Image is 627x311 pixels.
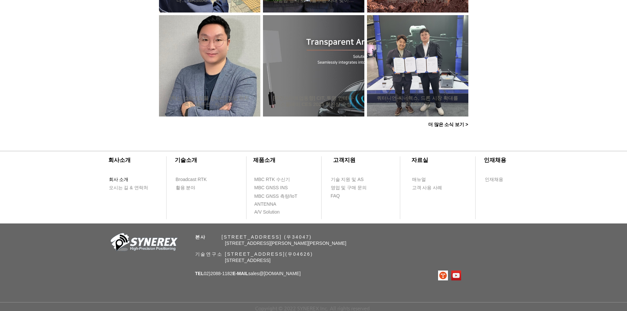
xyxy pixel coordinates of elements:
[176,176,207,183] span: Broadcast RTK
[254,201,276,208] span: ANTENNA
[195,271,301,276] span: 02)2088-1182 sales
[331,193,340,199] span: FAQ
[424,118,473,131] a: 더 많은 소식 보기 >
[551,283,627,311] iframe: Wix Chat
[484,157,506,163] span: ​인재채용
[485,176,503,183] span: 인재채용
[254,192,312,200] a: MBC GNSS 측량/IoT
[169,95,250,108] a: [혁신, 스타트업을 만나다] 정밀 위치측정 솔루션 - 씨너렉스
[232,271,248,276] span: E-MAIL
[330,184,368,192] a: 영업 및 구매 문의
[254,193,298,200] span: MBC GNSS 측량/IoT
[377,95,458,108] a: 쿼터니언-씨너렉스, 드론 시장 확대를 위한 MOU 체결
[484,175,516,184] a: 인재채용
[195,234,206,240] span: 본사
[254,175,303,184] a: MBC RTK 수신기
[259,271,300,276] a: @[DOMAIN_NAME]
[412,185,442,191] span: 고객 사용 사례
[412,176,426,183] span: 매뉴얼
[412,184,450,192] a: 고객 사용 사례
[109,175,146,184] a: 회사 소개
[195,251,313,257] span: 기술연구소 [STREET_ADDRESS](우04626)
[330,175,380,184] a: 기술 지원 및 AS
[428,122,468,128] span: 더 많은 소식 보기 >
[254,209,280,216] span: A/V Solution
[331,185,367,191] span: 영업 및 구매 문의
[254,176,290,183] span: MBC RTK 수신기
[175,157,197,163] span: ​기술소개
[273,95,354,108] a: [주간스타트업동향] CIT, 투명 안테나·디스플레이 CES 2025 혁신상 수상 外
[438,271,448,280] img: 티스토리로고
[254,200,292,208] a: ANTENNA
[254,208,292,216] a: A/V Solution
[195,271,204,276] span: TEL
[254,185,288,191] span: MBC GNSS INS
[438,271,461,280] ul: SNS 모음
[253,157,275,163] span: ​제품소개
[255,305,370,311] span: Copyright © 2022 SYNEREX Inc. All rights reserved
[107,232,179,254] img: 회사_로고-removebg-preview.png
[195,234,312,240] span: ​ [STREET_ADDRESS] (우34047)
[109,184,153,192] a: 오시는 길 & 연락처
[108,157,131,163] span: ​회사소개
[109,185,148,191] span: 오시는 길 & 연락처
[412,175,450,184] a: 매뉴얼
[451,271,461,280] img: 유튜브 사회 아이콘
[225,258,271,263] span: [STREET_ADDRESS]
[109,176,129,183] span: 회사 소개
[175,175,213,184] a: Broadcast RTK
[331,176,364,183] span: 기술 지원 및 AS
[175,184,213,192] a: 활용 분야
[254,184,295,192] a: MBC GNSS INS
[411,157,428,163] span: ​자료실
[176,185,196,191] span: 활용 분야
[333,157,355,163] span: ​고객지원
[225,241,347,246] span: [STREET_ADDRESS][PERSON_NAME][PERSON_NAME]
[330,192,368,200] a: FAQ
